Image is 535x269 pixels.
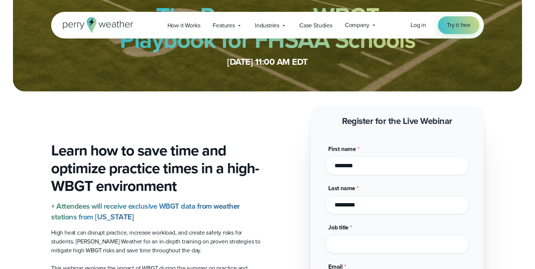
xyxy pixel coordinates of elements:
p: High heat can disrupt practice, increase workload, and create safety risks for students. [PERSON_... [51,228,262,255]
span: Log in [411,21,426,29]
strong: + Attendees will receive exclusive WBGT data from weather stations from [US_STATE] [51,201,240,222]
span: Job title [328,223,349,232]
span: Try it free [447,21,471,30]
span: Case Studies [299,21,332,30]
strong: Register for the Live Webinar [342,114,452,128]
span: Last name [328,184,355,192]
h3: Learn how to save time and optimize practice times in a high-WBGT environment [51,142,262,195]
a: How it Works [161,18,207,33]
strong: [DATE] 11:00 AM EDT [227,55,308,68]
a: Log in [411,21,426,30]
span: How it Works [167,21,200,30]
a: Case Studies [293,18,339,33]
span: Industries [255,21,279,30]
a: Try it free [438,16,479,34]
span: Company [345,21,369,30]
span: Features [213,21,235,30]
span: First name [328,145,356,153]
